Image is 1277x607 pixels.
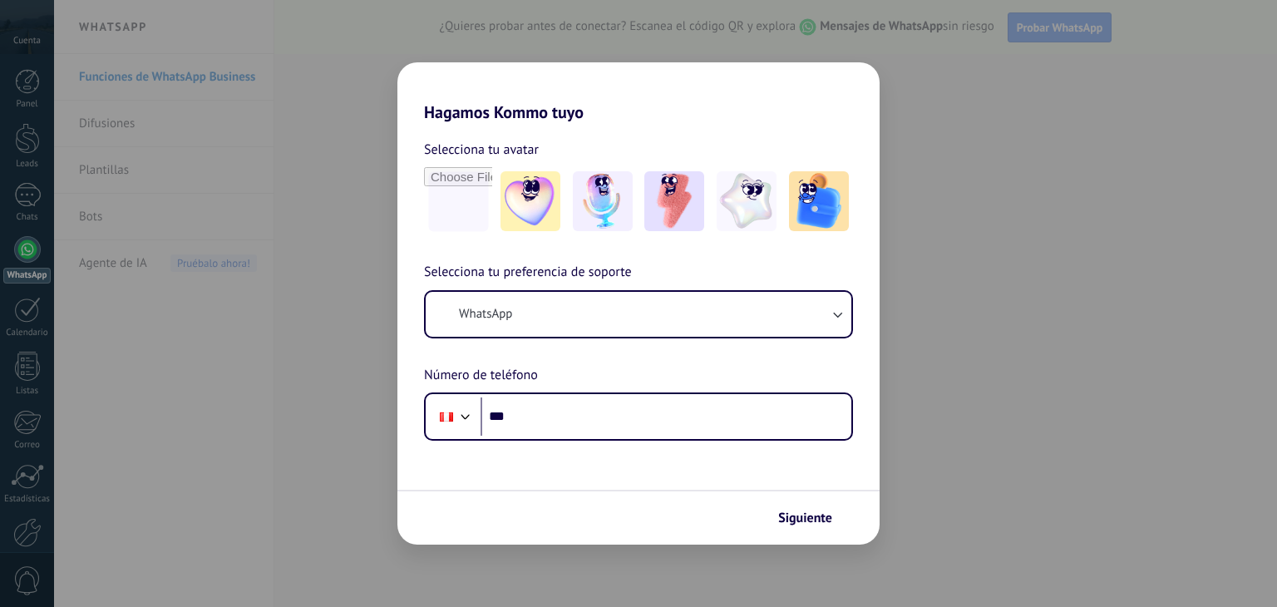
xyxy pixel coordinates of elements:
span: WhatsApp [459,306,512,323]
button: WhatsApp [426,292,851,337]
div: Peru: + 51 [431,399,462,434]
span: Selecciona tu preferencia de soporte [424,262,632,284]
img: -1.jpeg [500,171,560,231]
button: Siguiente [771,504,855,532]
span: Siguiente [778,512,832,524]
img: -4.jpeg [717,171,777,231]
img: -3.jpeg [644,171,704,231]
h2: Hagamos Kommo tuyo [397,62,880,122]
img: -2.jpeg [573,171,633,231]
span: Número de teléfono [424,365,538,387]
img: -5.jpeg [789,171,849,231]
span: Selecciona tu avatar [424,139,539,160]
